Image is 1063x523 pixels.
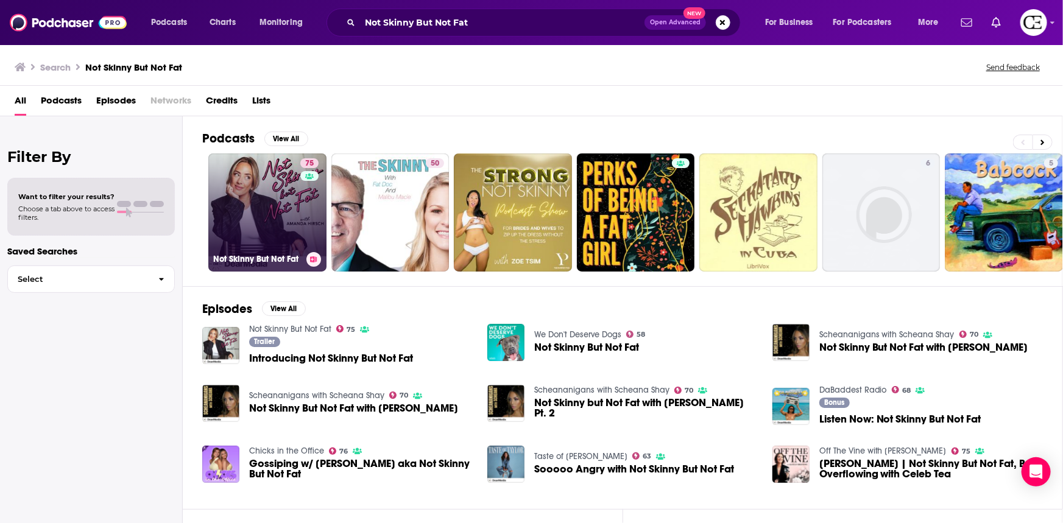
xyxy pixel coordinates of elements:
span: 75 [347,327,355,332]
a: Chicks in the Office [249,446,324,456]
a: 70 [959,331,979,338]
span: 68 [902,388,911,393]
a: 75 [952,448,971,455]
img: Gossiping w/ Amanda Hirsch aka Not Skinny But Not Fat [202,446,239,483]
span: Not Skinny But Not Fat with [PERSON_NAME] [249,403,458,413]
a: Podcasts [41,91,82,116]
span: Trailer [254,338,275,345]
a: 70 [389,391,409,399]
a: Credits [206,91,238,116]
a: Scheananigans with Scheana Shay [819,329,955,340]
img: Amanda Hirsch | Not Skinny But Not Fat, But Overflowing with Celeb Tea [772,446,810,483]
a: 68 [892,386,911,393]
span: 5 [1049,158,1053,170]
span: 70 [970,332,978,337]
a: Not Skinny but Not Fat with Amanda Hirsch Pt. 2 [534,398,758,418]
h3: Search [40,61,71,73]
span: Bonus [824,399,844,406]
img: Not Skinny but Not Fat with Amanda Hirsch Pt. 2 [487,385,524,422]
span: Listen Now: Not Skinny But Not Fat [819,414,981,424]
a: Off The Vine with Kaitlyn Bristowe [819,446,947,456]
img: Not Skinny But Not Fat [487,324,524,361]
span: 70 [685,388,693,393]
span: 63 [643,454,651,459]
button: View All [262,301,306,316]
span: Choose a tab above to access filters. [18,205,115,222]
span: For Business [765,14,813,31]
a: Not Skinny But Not Fat [249,324,331,334]
span: More [918,14,939,31]
a: 76 [329,448,348,455]
span: 50 [431,158,439,170]
h3: Not Skinny But Not Fat [213,254,302,264]
a: Scheananigans with Scheana Shay [534,385,669,395]
button: Show profile menu [1020,9,1047,36]
button: open menu [251,13,319,32]
a: Not Skinny But Not Fat with Amanda Hirsch [819,342,1028,353]
span: Gossiping w/ [PERSON_NAME] aka Not Skinny But Not Fat [249,458,473,479]
span: Networks [150,91,191,116]
a: Lists [252,91,270,116]
input: Search podcasts, credits, & more... [360,13,645,32]
a: 63 [632,452,652,460]
button: Send feedback [983,62,1044,72]
div: Search podcasts, credits, & more... [338,9,752,37]
span: Charts [210,14,236,31]
span: 75 [305,158,314,170]
a: Scheananigans with Scheana Shay [249,390,384,401]
button: open menu [825,13,909,32]
img: User Profile [1020,9,1047,36]
a: 5 [1044,158,1058,168]
a: 5 [945,153,1063,272]
span: 76 [339,449,348,454]
a: 50 [331,153,450,272]
span: 58 [637,332,645,337]
img: Not Skinny But Not Fat with Amanda Hirsch [202,385,239,422]
a: Introducing Not Skinny But Not Fat [202,327,239,364]
span: Episodes [96,91,136,116]
a: All [15,91,26,116]
a: 6 [921,158,935,168]
p: Saved Searches [7,245,175,257]
h3: Not Skinny But Not Fat [85,61,182,73]
a: 70 [674,387,694,394]
img: Listen Now: Not Skinny But Not Fat [772,388,810,425]
span: Not Skinny but Not Fat with [PERSON_NAME] Pt. 2 [534,398,758,418]
button: open menu [143,13,203,32]
a: Show notifications dropdown [956,12,977,33]
span: [PERSON_NAME] | Not Skinny But Not Fat, But Overflowing with Celeb Tea [819,458,1043,479]
a: Amanda Hirsch | Not Skinny But Not Fat, But Overflowing with Celeb Tea [819,458,1043,479]
span: Logged in as cozyearthaudio [1020,9,1047,36]
button: Select [7,265,175,293]
div: Open Intercom Messenger [1022,457,1051,486]
span: Monitoring [260,14,303,31]
a: Not Skinny But Not Fat [534,342,639,353]
a: PodcastsView All [202,131,308,146]
span: Podcasts [151,14,187,31]
a: Charts [202,13,243,32]
a: Sooooo Angry with Not Skinny But Not Fat [534,464,734,474]
h2: Filter By [7,148,175,166]
a: Sooooo Angry with Not Skinny But Not Fat [487,446,524,483]
a: 58 [626,331,646,338]
a: EpisodesView All [202,301,306,317]
span: Select [8,275,149,283]
img: Podchaser - Follow, Share and Rate Podcasts [10,11,127,34]
span: 6 [926,158,930,170]
span: Not Skinny But Not Fat with [PERSON_NAME] [819,342,1028,353]
span: 70 [400,393,408,398]
img: Not Skinny But Not Fat with Amanda Hirsch [772,324,810,361]
span: Want to filter your results? [18,192,115,201]
a: 75Not Skinny But Not Fat [208,153,327,272]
